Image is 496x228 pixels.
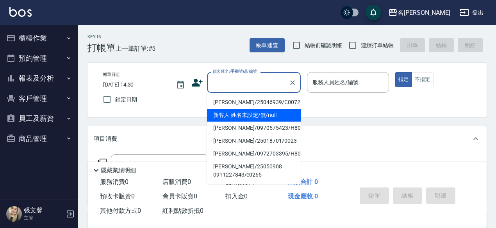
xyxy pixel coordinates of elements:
span: 鎖定日期 [115,95,137,104]
button: 員工及薪資 [3,108,75,129]
button: Open [193,159,206,171]
button: 不指定 [412,72,434,87]
span: 現金應收 0 [288,193,318,200]
span: 其他付款方式 0 [100,207,141,214]
span: 預收卡販賣 0 [100,193,135,200]
li: 新客人 姓名未設定/無/null [207,109,301,122]
span: 服務消費 0 [100,178,128,186]
h3: 打帳單 [87,42,116,53]
button: Choose date, selected date is 2025-09-11 [171,76,190,94]
button: save [366,5,381,20]
button: Clear [287,77,298,88]
label: 帳單日期 [103,72,120,78]
li: [PERSON_NAME]/25046939/C0072 [207,96,301,109]
li: [PERSON_NAME]/0972703395/H8032 [207,147,301,160]
img: Person [6,206,22,222]
p: 項目消費 [94,135,117,143]
li: [PERSON_NAME]/0966209618/ [207,181,301,194]
span: 店販消費 0 [162,178,191,186]
span: 上一筆訂單:#5 [116,44,156,53]
div: 名[PERSON_NAME] [398,8,450,18]
button: 櫃檯作業 [3,28,75,48]
p: 主管 [24,214,64,221]
span: 結帳前確認明細 [305,41,343,49]
button: 預約管理 [3,48,75,69]
button: 指定 [395,72,412,87]
button: 帳單速查 [250,38,285,53]
li: [PERSON_NAME]/25018701/0023 [207,134,301,147]
span: 會員卡販賣 0 [162,193,197,200]
h2: Key In [87,34,116,39]
p: 隱藏業績明細 [101,166,136,175]
span: 扣入金 0 [225,193,248,200]
label: 顧客姓名/手機號碼/編號 [212,69,257,74]
span: 業績合計 0 [288,178,318,186]
img: Logo [9,7,32,17]
button: 登出 [457,5,487,20]
button: 報表及分析 [3,68,75,88]
span: 紅利點數折抵 0 [162,207,203,214]
span: 連續打單結帳 [361,41,394,49]
li: [PERSON_NAME]/0970575423/H8081 [207,122,301,134]
button: 商品管理 [3,129,75,149]
div: 項目消費 [87,126,487,151]
button: 客戶管理 [3,88,75,109]
h5: 張文馨 [24,207,64,214]
input: YYYY/MM/DD hh:mm [103,78,168,91]
li: [PERSON_NAME]/25050908 0911227843/c0265 [207,160,301,181]
button: 名[PERSON_NAME] [385,5,453,21]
